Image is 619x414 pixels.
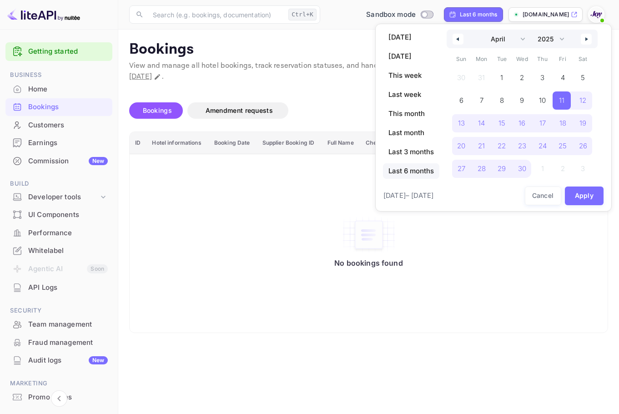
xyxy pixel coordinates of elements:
span: 6 [459,92,463,109]
button: 25 [553,135,573,153]
span: Tue [492,52,512,66]
span: Thu [532,52,553,66]
span: 7 [480,92,483,109]
span: 11 [559,92,564,109]
button: Last month [383,125,439,141]
button: This month [383,106,439,121]
button: 16 [512,112,533,130]
button: 14 [472,112,492,130]
span: 20 [457,138,465,154]
button: [DATE] [383,30,439,45]
button: This week [383,68,439,83]
button: 5 [573,66,593,85]
button: 12 [573,89,593,107]
button: 9 [512,89,533,107]
span: 24 [538,138,547,154]
span: 1 [500,70,503,86]
button: 17 [532,112,553,130]
span: Wed [512,52,533,66]
button: 19 [573,112,593,130]
button: 20 [451,135,472,153]
button: Cancel [525,187,561,205]
button: Apply [565,187,604,205]
button: 24 [532,135,553,153]
span: 18 [559,115,566,131]
span: Sat [573,52,593,66]
button: 27 [451,157,472,176]
span: 16 [518,115,525,131]
button: 6 [451,89,472,107]
button: 10 [532,89,553,107]
span: 13 [458,115,465,131]
span: 25 [559,138,567,154]
button: 13 [451,112,472,130]
button: 26 [573,135,593,153]
span: 26 [579,138,587,154]
span: 23 [518,138,526,154]
button: 23 [512,135,533,153]
button: Last 6 months [383,163,439,179]
span: 21 [478,138,485,154]
span: [DATE] – [DATE] [383,191,433,201]
button: [DATE] [383,49,439,64]
span: 29 [498,161,506,177]
span: 17 [539,115,546,131]
button: 3 [532,66,553,85]
span: Sun [451,52,472,66]
button: 8 [492,89,512,107]
button: Last 3 months [383,144,439,160]
span: Mon [472,52,492,66]
button: Last week [383,87,439,102]
button: 4 [553,66,573,85]
span: 2 [520,70,524,86]
span: 9 [520,92,524,109]
span: 30 [518,161,526,177]
span: 12 [579,92,586,109]
span: Fri [553,52,573,66]
span: 14 [478,115,485,131]
button: 21 [472,135,492,153]
span: 5 [581,70,585,86]
button: 1 [492,66,512,85]
button: 29 [492,157,512,176]
button: 30 [512,157,533,176]
button: 18 [553,112,573,130]
span: 15 [498,115,505,131]
span: 10 [539,92,546,109]
span: 22 [498,138,506,154]
span: 3 [540,70,544,86]
button: 22 [492,135,512,153]
button: 28 [472,157,492,176]
button: 11 [553,89,573,107]
span: 4 [561,70,565,86]
span: 27 [458,161,465,177]
button: 15 [492,112,512,130]
span: 19 [579,115,586,131]
span: 28 [478,161,486,177]
button: 2 [512,66,533,85]
span: 8 [500,92,504,109]
button: 7 [472,89,492,107]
